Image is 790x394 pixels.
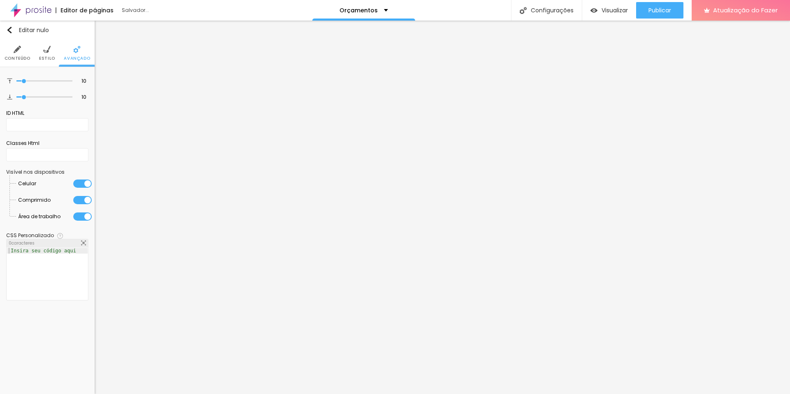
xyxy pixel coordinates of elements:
[531,6,574,14] font: Configurações
[7,78,12,84] img: Ícone
[713,6,778,14] font: Atualização do Fazer
[6,232,54,239] font: CSS Personalizado
[590,7,597,14] img: view-1.svg
[12,240,35,246] font: caracteres
[582,2,636,19] button: Visualizar
[6,140,39,147] font: Classes Html
[5,55,30,61] font: Conteúdo
[6,27,13,33] img: Ícone
[57,233,63,239] img: Ícone
[14,46,21,53] img: Ícone
[95,21,790,394] iframe: Editor
[64,55,90,61] font: Avançado
[19,26,49,34] font: Editar nulo
[18,180,36,187] font: Celular
[636,2,683,19] button: Publicar
[648,6,671,14] font: Publicar
[81,240,86,245] img: Ícone
[18,213,60,220] font: Área de trabalho
[11,248,76,254] font: Insira seu código aqui
[9,240,12,246] font: 0
[6,110,24,117] font: ID HTML
[43,46,51,53] img: Ícone
[520,7,527,14] img: Ícone
[60,6,114,14] font: Editor de páginas
[6,168,65,175] font: Visível nos dispositivos
[18,196,51,203] font: Comprimido
[339,6,378,14] font: Orçamentos
[122,7,149,14] font: Salvador...
[602,6,628,14] font: Visualizar
[39,55,55,61] font: Estilo
[73,46,81,53] img: Ícone
[7,94,12,100] img: Ícone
